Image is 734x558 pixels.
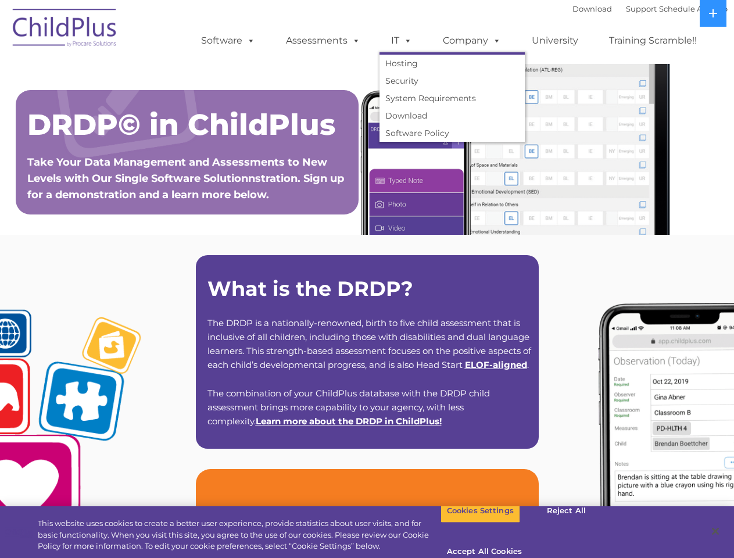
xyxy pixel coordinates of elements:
img: ChildPlus by Procare Solutions [7,1,123,59]
span: The combination of your ChildPlus database with the DRDP child assessment brings more capability ... [207,388,490,427]
button: Reject All [530,499,603,523]
a: University [520,29,590,52]
a: Assessments [274,29,372,52]
a: Download [379,107,525,124]
span: The DRDP is a nationally-renowned, birth to five child assessment that is inclusive of all childr... [207,317,531,370]
span: Take Your Data Management and Assessments to New Levels with Our Single Software Solutionnstratio... [27,156,344,201]
span: DRDP© in ChildPlus [27,107,335,142]
a: Schedule A Demo [659,4,728,13]
button: Close [703,518,728,544]
a: Training Scramble!! [597,29,708,52]
div: This website uses cookies to create a better user experience, provide statistics about user visit... [38,518,441,552]
button: Cookies Settings [441,499,520,523]
a: Company [431,29,513,52]
font: | [572,4,728,13]
a: IT [379,29,424,52]
a: Download [572,4,612,13]
a: Software [189,29,267,52]
a: Support [626,4,657,13]
a: Learn more about the DRDP in ChildPlus [256,416,439,427]
span: ! [256,416,442,427]
a: Hosting [379,55,525,72]
a: Software Policy [379,124,525,142]
a: ELOF-aligned [465,359,527,370]
a: System Requirements [379,90,525,107]
strong: What is the DRDP? [207,276,413,301]
a: Security [379,72,525,90]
